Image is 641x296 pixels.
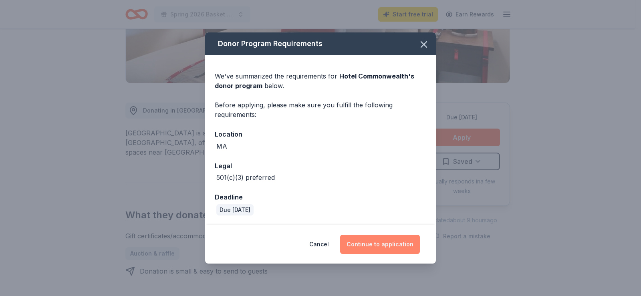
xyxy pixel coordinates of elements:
[215,71,426,91] div: We've summarized the requirements for below.
[309,235,329,254] button: Cancel
[216,173,275,182] div: 501(c)(3) preferred
[216,204,254,215] div: Due [DATE]
[216,141,227,151] div: MA
[215,100,426,119] div: Before applying, please make sure you fulfill the following requirements:
[215,192,426,202] div: Deadline
[215,129,426,139] div: Location
[215,161,426,171] div: Legal
[205,32,436,55] div: Donor Program Requirements
[340,235,420,254] button: Continue to application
